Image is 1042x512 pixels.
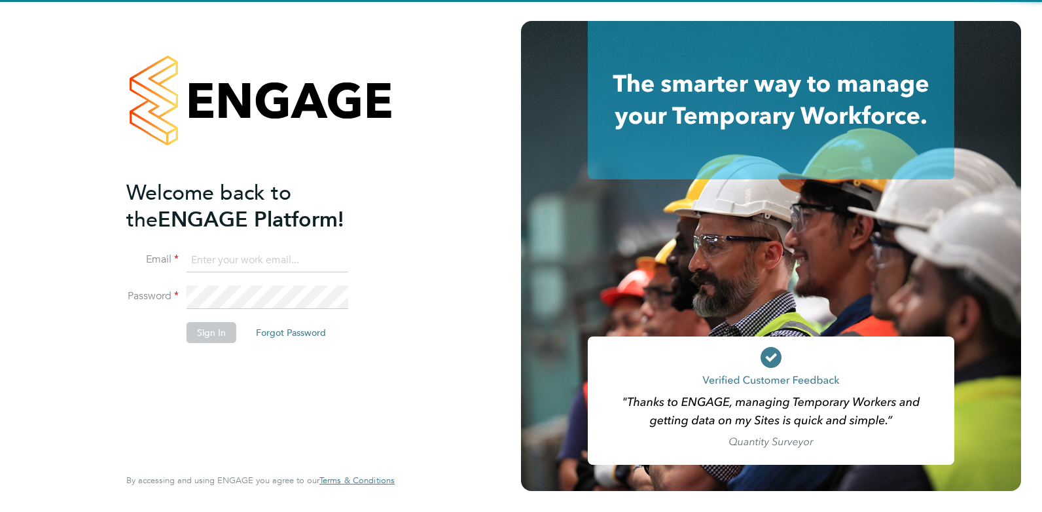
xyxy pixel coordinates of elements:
a: Terms & Conditions [319,475,395,486]
button: Sign In [187,322,236,343]
h2: ENGAGE Platform! [126,179,382,233]
label: Password [126,289,179,303]
button: Forgot Password [245,322,336,343]
input: Enter your work email... [187,249,348,272]
span: Terms & Conditions [319,475,395,486]
label: Email [126,253,179,266]
span: By accessing and using ENGAGE you agree to our [126,475,395,486]
span: Welcome back to the [126,180,291,232]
